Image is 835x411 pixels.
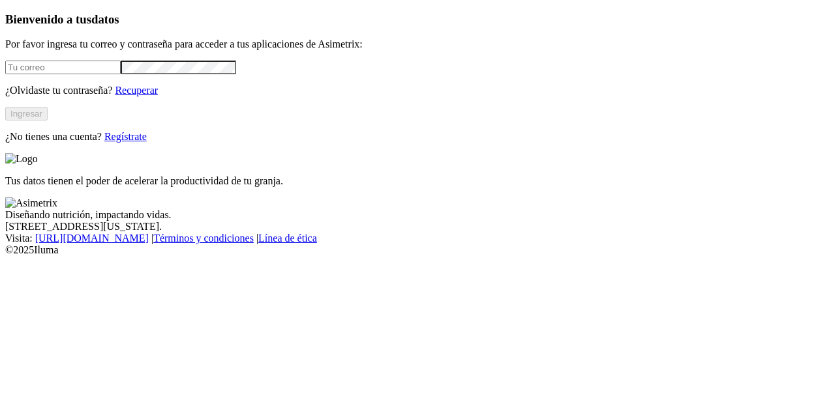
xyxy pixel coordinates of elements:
[5,85,830,96] p: ¿Olvidaste tu contraseña?
[5,233,830,244] div: Visita : | |
[104,131,147,142] a: Regístrate
[258,233,317,244] a: Línea de ética
[5,12,830,27] h3: Bienvenido a tus
[5,61,121,74] input: Tu correo
[5,175,830,187] p: Tus datos tienen el poder de acelerar la productividad de tu granja.
[5,38,830,50] p: Por favor ingresa tu correo y contraseña para acceder a tus aplicaciones de Asimetrix:
[5,244,830,256] div: © 2025 Iluma
[91,12,119,26] span: datos
[35,233,149,244] a: [URL][DOMAIN_NAME]
[5,131,830,143] p: ¿No tienes una cuenta?
[5,209,830,221] div: Diseñando nutrición, impactando vidas.
[115,85,158,96] a: Recuperar
[5,153,38,165] img: Logo
[153,233,254,244] a: Términos y condiciones
[5,197,57,209] img: Asimetrix
[5,221,830,233] div: [STREET_ADDRESS][US_STATE].
[5,107,48,120] button: Ingresar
